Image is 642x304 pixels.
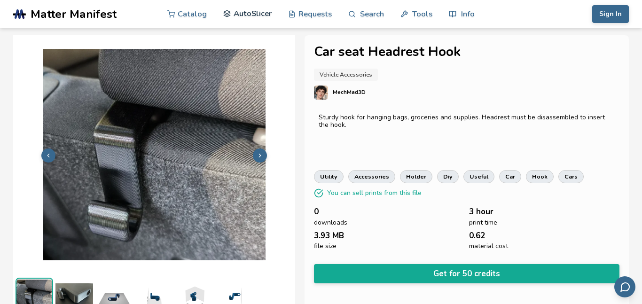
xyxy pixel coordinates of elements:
p: You can sell prints from this file [327,188,422,198]
p: Sturdy hook for hanging bags, groceries and supplies. Headrest must be disassembled to insert the... [319,114,615,129]
a: diy [437,170,459,183]
a: useful [463,170,494,183]
h1: Car seat Headrest Hook [314,45,619,59]
span: file size [314,242,337,250]
a: MechMad3D's profileMechMad3D [314,86,619,109]
span: 3.93 MB [314,231,344,240]
span: downloads [314,219,347,226]
a: hook [526,170,554,183]
button: Sign In [592,5,629,23]
span: 0 [314,207,319,216]
span: 0.62 [469,231,485,240]
img: MechMad3D's profile [314,86,328,100]
span: Matter Manifest [31,8,117,21]
a: utility [314,170,344,183]
a: cars [558,170,584,183]
span: material cost [469,242,508,250]
a: accessories [348,170,395,183]
p: MechMad3D [333,87,366,97]
span: print time [469,219,497,226]
button: Send feedback via email [614,276,635,297]
a: car [499,170,521,183]
button: Get for 50 credits [314,264,619,283]
a: holder [400,170,432,183]
span: 3 hour [469,207,493,216]
a: Vehicle Accessories [314,69,378,81]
